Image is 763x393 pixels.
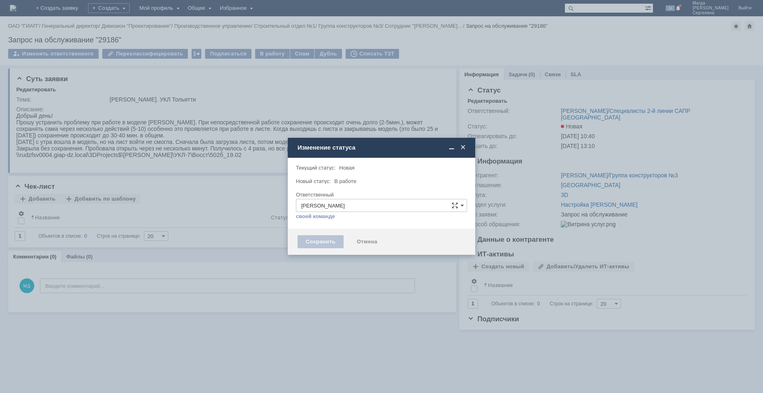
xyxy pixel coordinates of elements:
a: своей команде [296,213,335,220]
div: Изменение статуса [298,144,467,151]
span: Закрыть [459,144,467,151]
div: Ответственный [296,192,465,197]
label: Новый статус: [296,178,331,184]
span: Сложная форма [452,202,458,209]
span: В работе [334,178,356,184]
span: Новая [339,165,355,171]
label: Текущий статус: [296,165,335,171]
span: Свернуть (Ctrl + M) [448,144,456,151]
